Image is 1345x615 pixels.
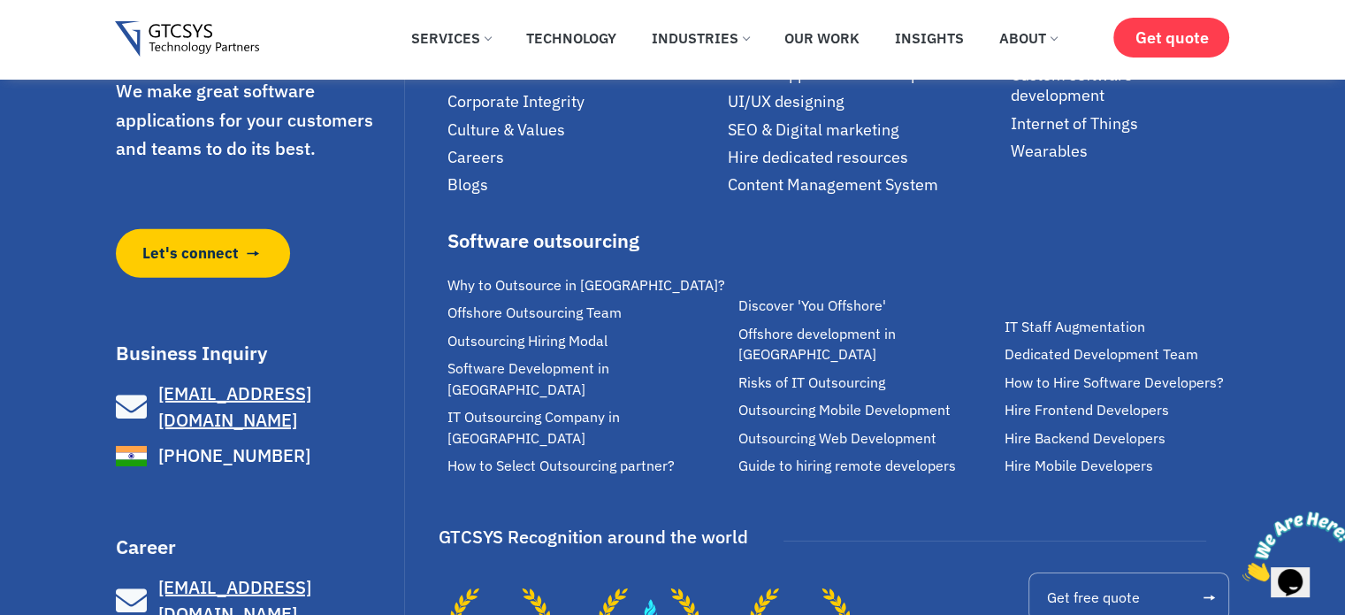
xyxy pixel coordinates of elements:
[447,456,675,476] span: How to Select Outsourcing partner?
[447,331,729,351] a: Outsourcing Hiring Modal
[447,456,729,476] a: How to Select Outsourcing partner?
[116,537,401,557] h3: Career
[7,7,117,77] img: Chat attention grabber
[1235,504,1345,588] iframe: chat widget
[1005,344,1239,365] a: Dedicated Development Team
[439,520,748,554] div: GTCSYS Recognition around the world
[116,229,291,278] a: Let's connect
[728,119,899,140] span: SEO & Digital marketing
[1011,141,1088,161] span: Wearables
[447,119,719,140] a: Culture & Values
[1005,428,1165,449] span: Hire Backend Developers
[115,21,259,58] img: Gtcsys logo
[1005,317,1239,337] a: IT Staff Augmentation
[1005,456,1239,476] a: Hire Mobile Developers
[447,231,729,250] div: Software outsourcing
[1005,373,1239,393] a: How to Hire Software Developers?
[737,456,996,476] a: Guide to hiring remote developers
[158,381,311,432] span: [EMAIL_ADDRESS][DOMAIN_NAME]
[513,19,630,58] a: Technology
[737,428,936,449] span: Outsourcing Web Development
[737,373,996,393] a: Risks of IT Outsourcing
[1005,456,1153,476] span: Hire Mobile Developers
[116,441,401,472] a: [PHONE_NUMBER]
[1135,28,1208,47] span: Get quote
[447,147,504,167] span: Careers
[447,275,729,296] a: Why to Outsource in [GEOGRAPHIC_DATA]?
[447,91,585,111] span: Corporate Integrity
[447,303,729,323] a: Offshore Outsourcing Team
[728,91,844,111] span: UI/UX designing
[1005,344,1198,365] span: Dedicated Development Team
[737,373,884,393] span: Risks of IT Outsourcing
[1005,400,1239,420] a: Hire Frontend Developers
[737,324,996,365] a: Offshore development in [GEOGRAPHIC_DATA]
[116,77,401,164] p: We make great software applications for your customers and teams to do its best.
[728,147,1002,167] a: Hire dedicated resources
[398,19,504,58] a: Services
[447,407,729,449] a: IT Outsourcing Company in [GEOGRAPHIC_DATA]
[447,303,622,323] span: Offshore Outsourcing Team
[737,400,950,420] span: Outsourcing Mobile Development
[728,119,1002,140] a: SEO & Digital marketing
[737,400,996,420] a: Outsourcing Mobile Development
[737,456,955,476] span: Guide to hiring remote developers
[447,119,565,140] span: Culture & Values
[1047,590,1140,604] span: Get free quote
[116,381,401,434] a: [EMAIL_ADDRESS][DOMAIN_NAME]
[771,19,873,58] a: Our Work
[737,296,996,316] a: Discover 'You Offshore'
[1005,400,1169,420] span: Hire Frontend Developers
[1113,18,1229,58] a: Get quote
[1005,317,1145,337] span: IT Staff Augmentation
[447,358,729,400] a: Software Development in [GEOGRAPHIC_DATA]
[882,19,977,58] a: Insights
[1011,113,1230,134] a: Internet of Things
[737,428,996,449] a: Outsourcing Web Development
[447,174,488,195] span: Blogs
[447,275,725,296] span: Why to Outsource in [GEOGRAPHIC_DATA]?
[728,174,1002,195] a: Content Management System
[447,331,608,351] span: Outsourcing Hiring Modal
[728,91,1002,111] a: UI/UX designing
[142,242,239,265] span: Let's connect
[1005,373,1224,393] span: How to Hire Software Developers?
[447,147,719,167] a: Careers
[638,19,762,58] a: Industries
[1011,65,1230,106] a: Custom software development
[116,343,401,363] h3: Business Inquiry
[1005,428,1239,449] a: Hire Backend Developers
[154,442,310,469] span: [PHONE_NUMBER]
[1011,113,1138,134] span: Internet of Things
[728,147,908,167] span: Hire dedicated resources
[447,174,719,195] a: Blogs
[447,91,719,111] a: Corporate Integrity
[728,174,938,195] span: Content Management System
[986,19,1070,58] a: About
[737,296,885,316] span: Discover 'You Offshore'
[1011,141,1230,161] a: Wearables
